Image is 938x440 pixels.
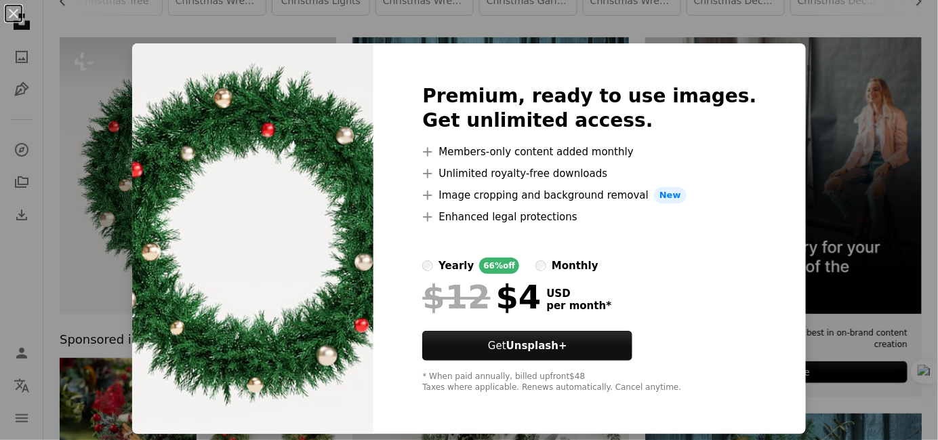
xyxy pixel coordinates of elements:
button: GetUnsplash+ [422,331,632,361]
div: $4 [422,279,541,315]
strong: Unsplash+ [506,340,567,352]
span: per month * [546,300,611,312]
span: New [654,187,687,203]
div: 66% off [479,258,519,274]
span: $12 [422,279,490,315]
input: yearly66%off [422,260,433,271]
li: Enhanced legal protections [422,209,756,225]
li: Unlimited royalty-free downloads [422,165,756,182]
div: yearly [439,258,474,274]
div: * When paid annually, billed upfront $48 Taxes where applicable. Renews automatically. Cancel any... [422,372,756,393]
li: Image cropping and background removal [422,187,756,203]
li: Members-only content added monthly [422,144,756,160]
span: USD [546,287,611,300]
img: premium_photo-1668376551966-cf5e7f01ce0d [132,43,373,434]
h2: Premium, ready to use images. Get unlimited access. [422,84,756,133]
div: monthly [552,258,598,274]
input: monthly [535,260,546,271]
